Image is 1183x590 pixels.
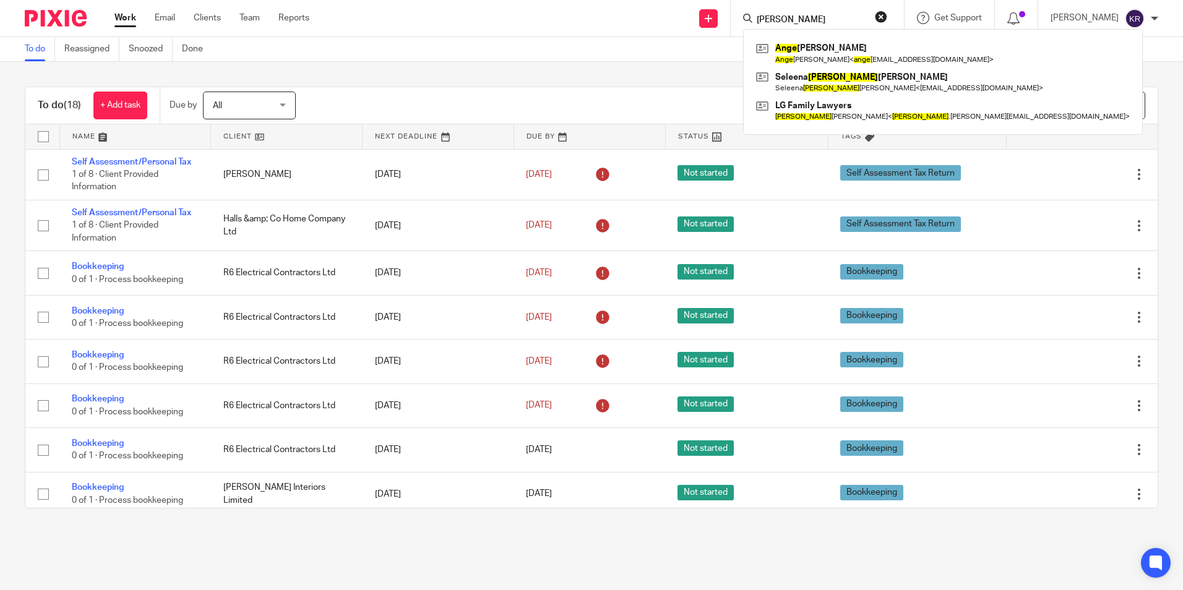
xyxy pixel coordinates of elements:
[211,295,363,339] td: R6 Electrical Contractors Ltd
[72,451,183,460] span: 0 of 1 · Process bookkeeping
[155,12,175,24] a: Email
[678,216,734,232] span: Not started
[72,319,183,328] span: 0 of 1 · Process bookkeeping
[25,37,55,61] a: To do
[363,200,514,250] td: [DATE]
[1125,9,1145,28] img: svg%3E
[72,307,124,315] a: Bookkeeping
[213,101,222,110] span: All
[840,352,903,367] span: Bookkeeping
[211,251,363,295] td: R6 Electrical Contractors Ltd
[1051,12,1119,24] p: [PERSON_NAME]
[755,15,867,26] input: Search
[526,313,552,322] span: [DATE]
[526,170,552,179] span: [DATE]
[678,264,734,280] span: Not started
[72,364,183,372] span: 0 of 1 · Process bookkeeping
[25,10,87,27] img: Pixie
[934,14,982,22] span: Get Support
[363,383,514,427] td: [DATE]
[840,485,903,500] span: Bookkeeping
[211,383,363,427] td: R6 Electrical Contractors Ltd
[211,340,363,383] td: R6 Electrical Contractors Ltd
[72,408,183,416] span: 0 of 1 · Process bookkeeping
[93,92,147,119] a: + Add task
[72,221,158,243] span: 1 of 8 · Client Provided Information
[72,483,124,492] a: Bookkeeping
[211,472,363,516] td: [PERSON_NAME] Interiors Limited
[64,100,81,110] span: (18)
[875,11,887,23] button: Clear
[363,428,514,472] td: [DATE]
[211,428,363,472] td: R6 Electrical Contractors Ltd
[363,149,514,200] td: [DATE]
[72,170,158,192] span: 1 of 8 · Client Provided Information
[526,357,552,366] span: [DATE]
[114,12,136,24] a: Work
[72,351,124,359] a: Bookkeeping
[526,490,552,498] span: [DATE]
[64,37,119,61] a: Reassigned
[278,12,309,24] a: Reports
[363,295,514,339] td: [DATE]
[678,165,734,181] span: Not started
[840,264,903,280] span: Bookkeeping
[239,12,260,24] a: Team
[38,99,81,112] h1: To do
[526,221,552,230] span: [DATE]
[363,472,514,516] td: [DATE]
[72,208,191,217] a: Self Assessment/Personal Tax
[211,149,363,200] td: [PERSON_NAME]
[72,496,183,505] span: 0 of 1 · Process bookkeeping
[72,275,183,284] span: 0 of 1 · Process bookkeeping
[194,12,221,24] a: Clients
[170,99,197,111] p: Due by
[129,37,173,61] a: Snoozed
[182,37,212,61] a: Done
[363,340,514,383] td: [DATE]
[72,158,191,166] a: Self Assessment/Personal Tax
[526,268,552,277] span: [DATE]
[840,440,903,456] span: Bookkeeping
[72,395,124,403] a: Bookkeeping
[72,262,124,271] a: Bookkeeping
[678,440,734,456] span: Not started
[678,485,734,500] span: Not started
[841,133,862,140] span: Tags
[840,216,961,232] span: Self Assessment Tax Return
[526,401,552,410] span: [DATE]
[211,200,363,250] td: Halls &amp; Co Home Company Ltd
[72,439,124,448] a: Bookkeeping
[840,308,903,323] span: Bookkeeping
[678,352,734,367] span: Not started
[678,396,734,412] span: Not started
[840,396,903,412] span: Bookkeeping
[526,445,552,454] span: [DATE]
[678,308,734,323] span: Not started
[363,251,514,295] td: [DATE]
[840,165,961,181] span: Self Assessment Tax Return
